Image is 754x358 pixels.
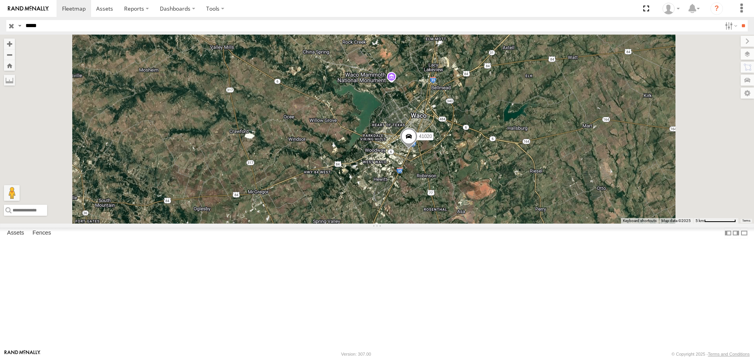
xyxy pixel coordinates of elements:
div: Aurora Salinas [660,3,683,15]
button: Zoom out [4,49,15,60]
button: Zoom Home [4,60,15,71]
button: Drag Pegman onto the map to open Street View [4,185,20,201]
i: ? [710,2,723,15]
span: Map data ©2025 [661,218,691,223]
div: Version: 307.00 [341,352,371,356]
label: Search Query [16,20,23,31]
button: Zoom in [4,39,15,49]
label: Measure [4,75,15,86]
a: Terms and Conditions [708,352,750,356]
span: 41020 [419,134,432,140]
label: Hide Summary Table [740,228,748,239]
button: Keyboard shortcuts [623,218,657,224]
label: Dock Summary Table to the Right [732,228,740,239]
label: Dock Summary Table to the Left [724,228,732,239]
a: Terms (opens in new tab) [742,219,750,222]
div: © Copyright 2025 - [672,352,750,356]
label: Search Filter Options [722,20,739,31]
span: 5 km [695,218,704,223]
label: Assets [3,228,28,239]
img: rand-logo.svg [8,6,49,11]
button: Map Scale: 5 km per 77 pixels [693,218,738,224]
a: Visit our Website [4,350,40,358]
label: Fences [29,228,55,239]
label: Map Settings [741,88,754,99]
